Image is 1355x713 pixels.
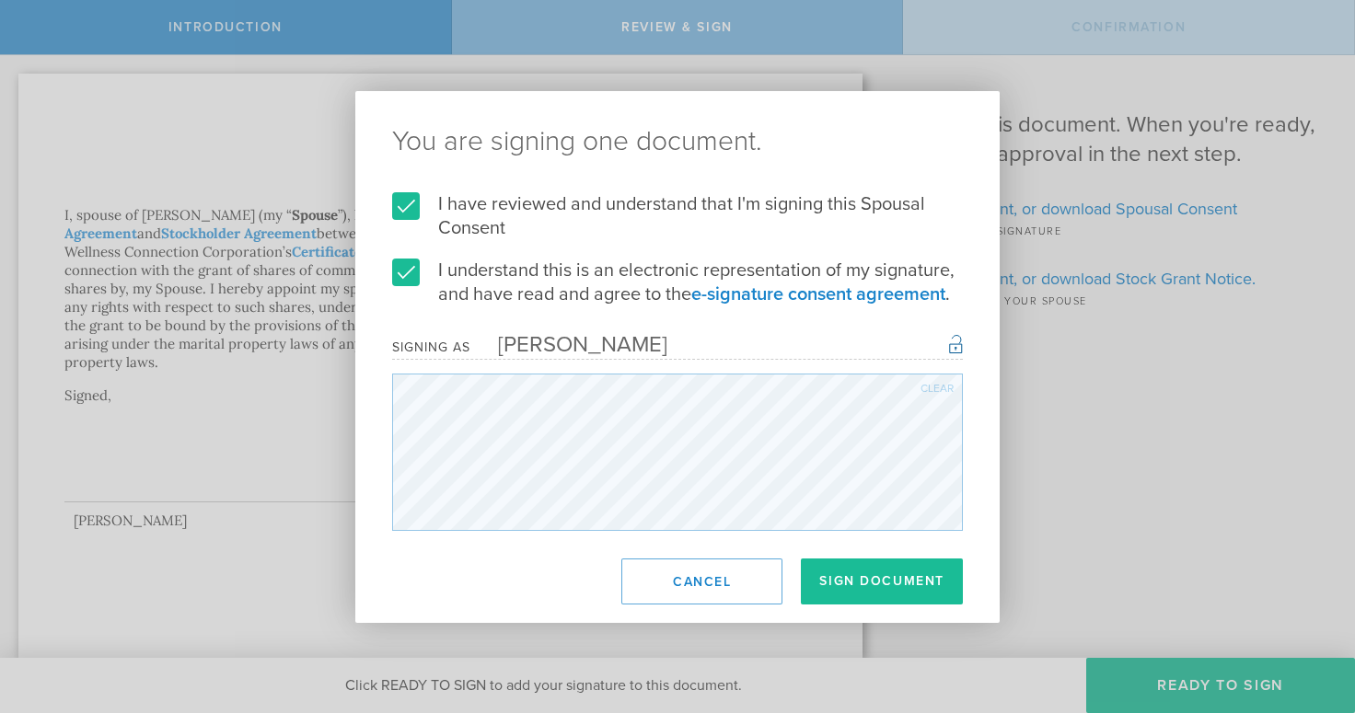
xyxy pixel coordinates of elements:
a: e-signature consent agreement [691,283,945,305]
button: Cancel [621,558,782,604]
div: [PERSON_NAME] [470,331,667,358]
label: I have reviewed and understand that I'm signing this Spousal Consent [392,192,963,240]
div: Signing as [392,339,470,355]
label: I understand this is an electronic representation of my signature, and have read and agree to the . [392,259,963,306]
button: Sign Document [801,558,963,604]
ng-pluralize: You are signing one document. [392,128,963,155]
